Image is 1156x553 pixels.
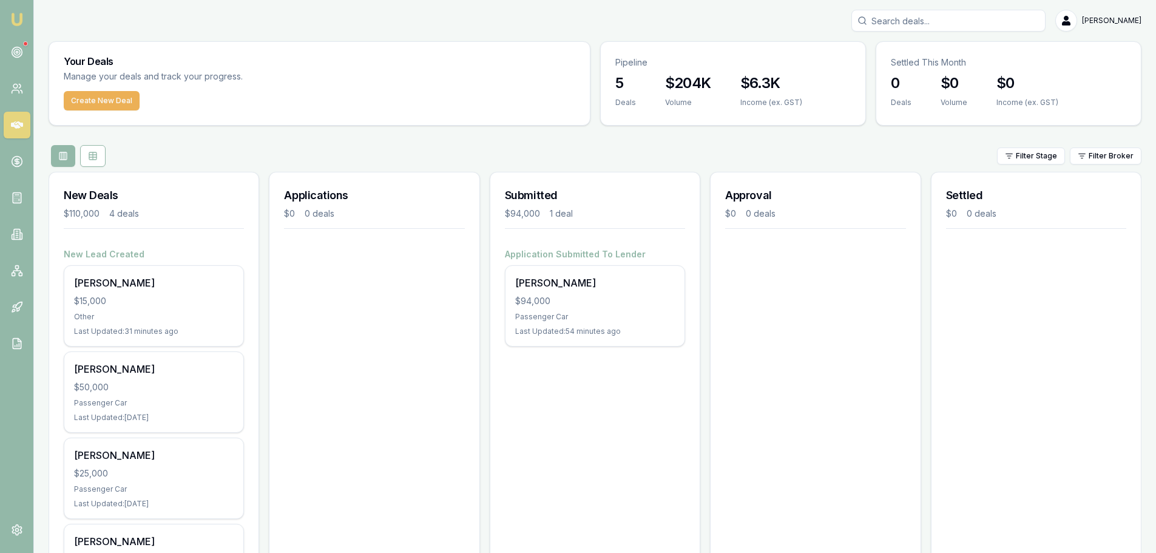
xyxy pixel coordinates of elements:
h3: Your Deals [64,56,575,66]
h3: Submitted [505,187,685,204]
button: Create New Deal [64,91,140,110]
div: Deals [891,98,911,107]
div: Volume [941,98,967,107]
div: Volume [665,98,711,107]
div: Passenger Car [74,484,234,494]
div: Last Updated: [DATE] [74,413,234,422]
div: Deals [615,98,636,107]
div: $50,000 [74,381,234,393]
p: Manage your deals and track your progress. [64,70,374,84]
button: Filter Broker [1070,148,1141,165]
button: Filter Stage [997,148,1065,165]
h3: $0 [996,73,1058,93]
span: Filter Stage [1016,151,1057,161]
div: Last Updated: [DATE] [74,499,234,509]
div: 0 deals [305,208,334,220]
div: [PERSON_NAME] [74,362,234,376]
h3: 5 [615,73,636,93]
div: Passenger Car [74,398,234,408]
div: $15,000 [74,295,234,307]
div: $94,000 [515,295,675,307]
p: Pipeline [615,56,851,69]
h3: New Deals [64,187,244,204]
h3: 0 [891,73,911,93]
div: 4 deals [109,208,139,220]
span: Filter Broker [1089,151,1134,161]
h3: $0 [941,73,967,93]
h3: Approval [725,187,905,204]
div: Income (ex. GST) [740,98,802,107]
div: [PERSON_NAME] [515,276,675,290]
div: $0 [284,208,295,220]
h3: $204K [665,73,711,93]
div: 0 deals [746,208,776,220]
div: $0 [946,208,957,220]
span: [PERSON_NAME] [1082,16,1141,25]
div: Income (ex. GST) [996,98,1058,107]
div: Last Updated: 54 minutes ago [515,327,675,336]
div: Last Updated: 31 minutes ago [74,327,234,336]
img: emu-icon-u.png [10,12,24,27]
div: [PERSON_NAME] [74,534,234,549]
div: $110,000 [64,208,100,220]
div: $25,000 [74,467,234,480]
h3: $6.3K [740,73,802,93]
div: Passenger Car [515,312,675,322]
div: $94,000 [505,208,540,220]
div: [PERSON_NAME] [74,276,234,290]
p: Settled This Month [891,56,1126,69]
div: 1 deal [550,208,573,220]
div: $0 [725,208,736,220]
div: Other [74,312,234,322]
h4: Application Submitted To Lender [505,248,685,260]
input: Search deals [851,10,1046,32]
div: [PERSON_NAME] [74,448,234,463]
h3: Settled [946,187,1126,204]
div: 0 deals [967,208,996,220]
h4: New Lead Created [64,248,244,260]
h3: Applications [284,187,464,204]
